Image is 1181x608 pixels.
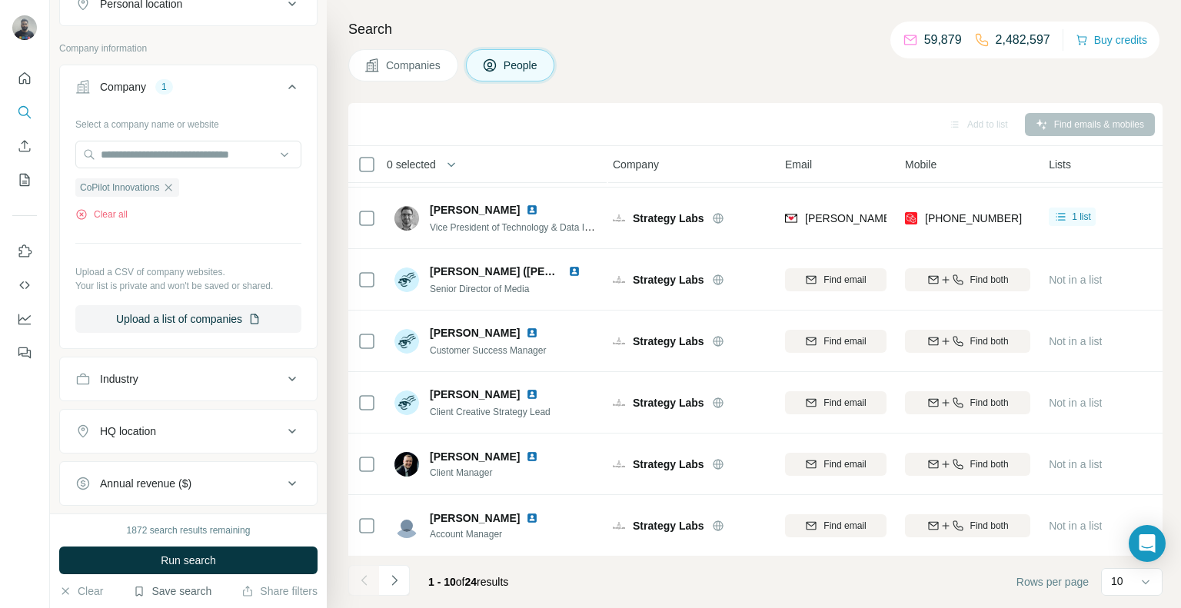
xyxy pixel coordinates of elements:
span: Senior Director of Media [430,284,529,294]
div: Select a company name or website [75,111,301,131]
img: Logo of Strategy Labs [613,520,625,532]
span: Find both [970,273,1009,287]
button: Find both [905,391,1030,414]
span: Run search [161,553,216,568]
button: Feedback [12,339,37,367]
button: HQ location [60,413,317,450]
button: Navigate to next page [379,565,410,596]
span: [PERSON_NAME] [430,325,520,341]
button: Run search [59,547,318,574]
div: 1872 search results remaining [127,523,251,537]
button: Find both [905,453,1030,476]
img: provider findymail logo [785,211,797,226]
button: Dashboard [12,305,37,333]
span: Strategy Labs [633,334,704,349]
span: Strategy Labs [633,272,704,287]
button: Clear all [75,208,128,221]
span: [PERSON_NAME] [430,450,520,463]
button: Company1 [60,68,317,111]
span: Strategy Labs [633,395,704,410]
p: 2,482,597 [996,31,1050,49]
button: Annual revenue ($) [60,465,317,502]
div: HQ location [100,424,156,439]
span: Find both [970,334,1009,348]
img: Logo of Strategy Labs [613,274,625,286]
span: Strategy Labs [633,211,704,226]
span: Find email [823,396,866,410]
div: 1 [155,80,173,94]
span: 1 - 10 [428,576,456,588]
button: Share filters [241,583,318,599]
button: Find both [905,514,1030,537]
img: Avatar [394,206,419,231]
img: Logo of Strategy Labs [613,335,625,347]
span: Find email [823,334,866,348]
img: LinkedIn logo [526,450,538,463]
p: 59,879 [924,31,962,49]
span: Mobile [905,157,936,172]
span: Find both [970,519,1009,533]
img: Avatar [12,15,37,40]
img: Avatar [394,329,419,354]
p: Company information [59,42,318,55]
button: My lists [12,166,37,194]
div: Open Intercom Messenger [1129,525,1166,562]
span: [PERSON_NAME] ([PERSON_NAME]) [PERSON_NAME] [430,265,714,277]
img: Logo of Strategy Labs [613,397,625,409]
span: Find email [823,457,866,471]
p: Upload a CSV of company websites. [75,265,301,279]
span: Client Manager [430,466,557,480]
span: Vice President of Technology & Data Innovation [430,221,624,233]
span: Company [613,157,659,172]
span: Customer Success Manager [430,345,546,356]
span: [PHONE_NUMBER] [925,212,1022,224]
span: Lists [1049,157,1071,172]
span: Find both [970,457,1009,471]
button: Use Surfe API [12,271,37,299]
span: Rows per page [1016,574,1089,590]
span: Find email [823,273,866,287]
img: Logo of Strategy Labs [613,212,625,224]
span: 0 selected [387,157,436,172]
span: Not in a list [1049,397,1102,409]
span: Not in a list [1049,274,1102,286]
img: provider prospeo logo [905,211,917,226]
span: Not in a list [1049,520,1102,532]
img: Avatar [394,267,419,292]
button: Quick start [12,65,37,92]
button: Enrich CSV [12,132,37,160]
button: Search [12,98,37,126]
button: Find both [905,268,1030,291]
span: Find both [970,396,1009,410]
button: Find email [785,514,887,537]
button: Find email [785,268,887,291]
button: Find email [785,391,887,414]
span: Strategy Labs [633,457,704,472]
span: CoPilot Innovations [80,181,159,194]
span: [PERSON_NAME][EMAIL_ADDRESS][DOMAIN_NAME] [805,212,1076,224]
img: LinkedIn logo [568,265,581,277]
span: Not in a list [1049,458,1102,470]
span: of [456,576,465,588]
button: Clear [59,583,103,599]
span: Not in a list [1049,335,1102,347]
img: LinkedIn logo [526,512,538,524]
h4: Search [348,18,1163,40]
span: Companies [386,58,442,73]
span: Account Manager [430,527,557,541]
span: Find email [823,519,866,533]
div: Industry [100,371,138,387]
span: 24 [465,576,477,588]
img: LinkedIn logo [526,204,538,216]
img: Avatar [394,390,419,415]
button: Industry [60,360,317,397]
img: Logo of Strategy Labs [613,458,625,470]
img: Avatar [394,513,419,538]
button: Upload a list of companies [75,305,301,333]
div: Company [100,79,146,95]
span: Strategy Labs [633,518,704,533]
span: 1 list [1072,210,1091,224]
img: LinkedIn logo [526,388,538,400]
button: Find email [785,453,887,476]
img: Avatar [394,452,419,477]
